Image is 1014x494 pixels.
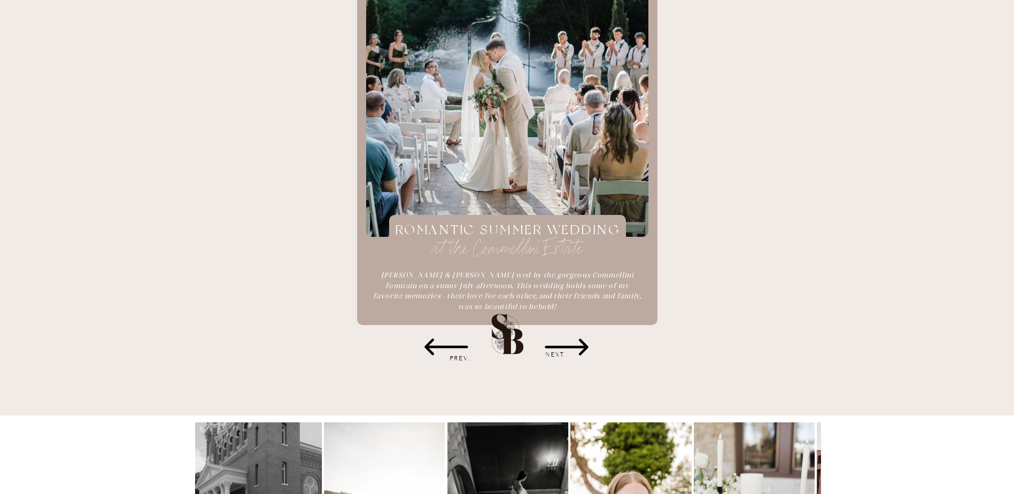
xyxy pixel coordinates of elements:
[524,350,588,360] h3: NEXT
[384,221,631,242] a: romantic summer wedding
[371,270,644,330] a: [PERSON_NAME] & [PERSON_NAME] wed by the gorgeous Commellini fountain on a sunny July afternoon. ...
[384,238,631,259] a: at the Commellini Estate
[373,270,641,311] i: [PERSON_NAME] & [PERSON_NAME] wed by the gorgeous Commellini fountain on a sunny July afternoon. ...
